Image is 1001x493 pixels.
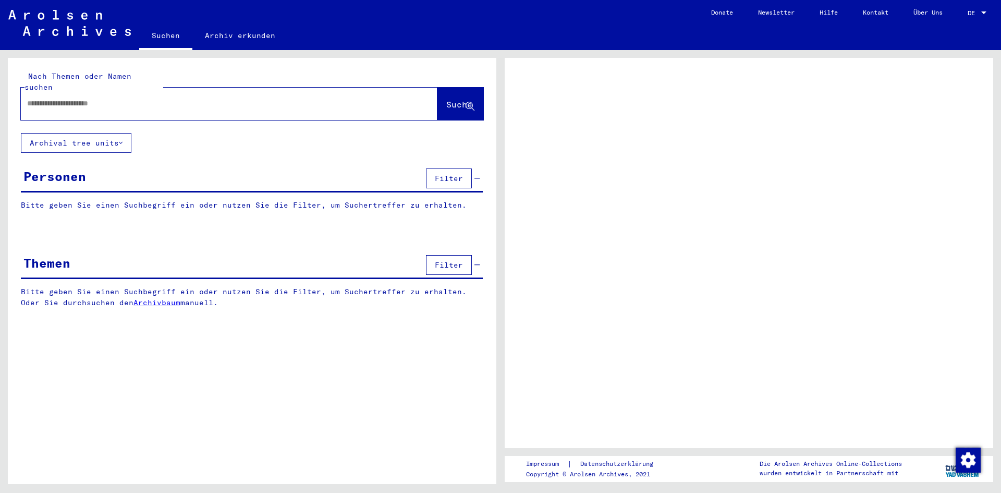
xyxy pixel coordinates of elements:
[943,455,982,482] img: yv_logo.png
[760,459,902,468] p: Die Arolsen Archives Online-Collections
[435,260,463,270] span: Filter
[526,470,666,479] p: Copyright © Arolsen Archives, 2021
[956,448,981,473] img: Zustimmung ändern
[968,9,979,17] span: DE
[25,71,131,92] mat-label: Nach Themen oder Namen suchen
[133,298,180,307] a: Archivbaum
[572,459,666,470] a: Datenschutzerklärung
[426,169,472,188] button: Filter
[8,10,131,36] img: Arolsen_neg.svg
[21,286,483,308] p: Bitte geben Sie einen Suchbegriff ein oder nutzen Sie die Filter, um Suchertreffer zu erhalten. O...
[526,459,567,470] a: Impressum
[955,447,980,472] div: Zustimmung ändern
[21,133,131,153] button: Archival tree units
[435,174,463,183] span: Filter
[760,468,902,478] p: wurden entwickelt in Partnerschaft mit
[437,88,483,120] button: Suche
[446,99,472,110] span: Suche
[526,459,666,470] div: |
[426,255,472,275] button: Filter
[23,254,70,272] div: Themen
[192,23,288,48] a: Archiv erkunden
[23,167,86,186] div: Personen
[139,23,192,50] a: Suchen
[21,200,483,211] p: Bitte geben Sie einen Suchbegriff ein oder nutzen Sie die Filter, um Suchertreffer zu erhalten.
